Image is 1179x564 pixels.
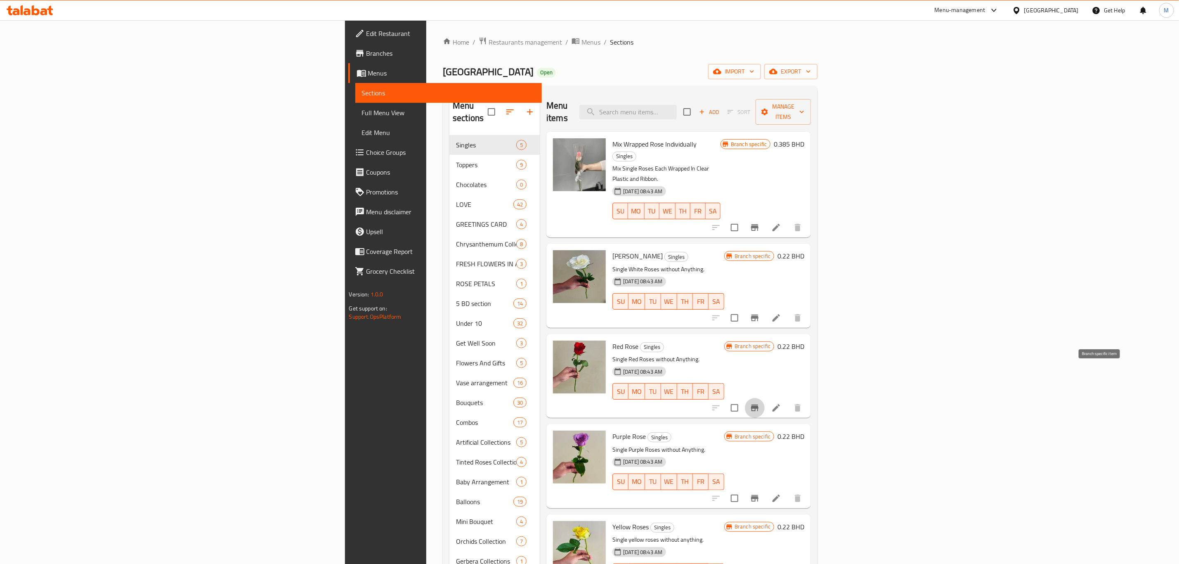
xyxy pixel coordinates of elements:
[645,474,661,490] button: TU
[664,476,674,488] span: WE
[756,99,811,125] button: Manage items
[349,311,402,322] a: Support.OpsPlatform
[581,37,600,47] span: Menus
[771,223,781,232] a: Edit menu item
[731,523,774,531] span: Branch specific
[664,252,688,262] div: Singles
[517,538,526,545] span: 7
[362,128,535,137] span: Edit Menu
[456,417,513,427] span: Combos
[677,293,693,310] button: TH
[449,512,540,531] div: Mini Bouquet4
[709,383,724,400] button: SA
[632,296,642,308] span: MO
[349,303,387,314] span: Get support on:
[456,299,513,308] span: 5 BD section
[698,107,720,117] span: Add
[690,203,705,219] button: FR
[777,521,804,533] h6: 0.22 BHD
[661,474,677,490] button: WE
[371,289,383,300] span: 1.0.0
[513,318,527,328] div: items
[679,205,687,217] span: TH
[640,342,664,352] span: Singles
[366,48,535,58] span: Branches
[456,259,516,269] span: FRESH FLOWERS IN A BOX
[788,398,808,418] button: delete
[520,102,540,122] button: Add section
[456,497,513,507] div: Balloons
[620,277,666,285] span: [DATE] 08:43 AM
[659,203,676,219] button: WE
[722,106,756,118] span: Select section first
[449,194,540,214] div: LOVE42
[456,437,516,447] span: Artificial Collections
[712,476,721,488] span: SA
[731,342,774,350] span: Branch specific
[456,457,516,467] span: Tinted Roses Collection
[514,201,526,209] span: 42
[456,338,516,348] div: Get Well Soon
[712,386,721,398] span: SA
[565,37,568,47] li: /
[572,37,600,47] a: Menus
[771,403,781,413] a: Edit menu item
[628,203,645,219] button: MO
[516,160,527,170] div: items
[726,219,743,236] span: Select to update
[456,239,516,249] span: Chrysanthemum Collection
[645,383,661,400] button: TU
[678,103,696,121] span: Select section
[1164,6,1169,15] span: M
[777,341,804,352] h6: 0.22 BHD
[706,203,721,219] button: SA
[348,202,542,222] a: Menu disclaimer
[628,383,645,400] button: MO
[516,358,527,368] div: items
[651,523,674,532] span: Singles
[553,341,606,393] img: Red Rose
[771,66,811,77] span: export
[449,373,540,393] div: Vase arrangement16
[612,535,724,545] p: Single yellow roses without anything.
[610,37,633,47] span: Sections
[362,88,535,98] span: Sections
[456,378,513,388] div: Vase arrangement
[693,293,709,310] button: FR
[456,160,516,170] span: Toppers
[456,358,516,368] span: Flowers And Gifts
[709,474,724,490] button: SA
[694,205,702,217] span: FR
[514,399,526,407] span: 30
[456,517,516,526] span: Mini Bouquet
[664,296,674,308] span: WE
[693,383,709,400] button: FR
[553,431,606,483] img: Purple Rose
[456,140,516,150] div: Singles
[648,205,656,217] span: TU
[514,300,526,308] span: 14
[648,433,671,442] span: Singles
[449,531,540,551] div: Orchids Collection7
[762,102,804,122] span: Manage items
[645,203,659,219] button: TU
[516,437,527,447] div: items
[514,419,526,427] span: 17
[696,296,705,308] span: FR
[616,386,625,398] span: SU
[612,152,636,161] div: Singles
[449,432,540,452] div: Artificial Collections5
[712,296,721,308] span: SA
[745,488,765,508] button: Branch-specific-item
[661,383,677,400] button: WE
[680,296,690,308] span: TH
[516,219,527,229] div: items
[579,105,677,119] input: search
[516,180,527,190] div: items
[696,106,722,118] span: Add item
